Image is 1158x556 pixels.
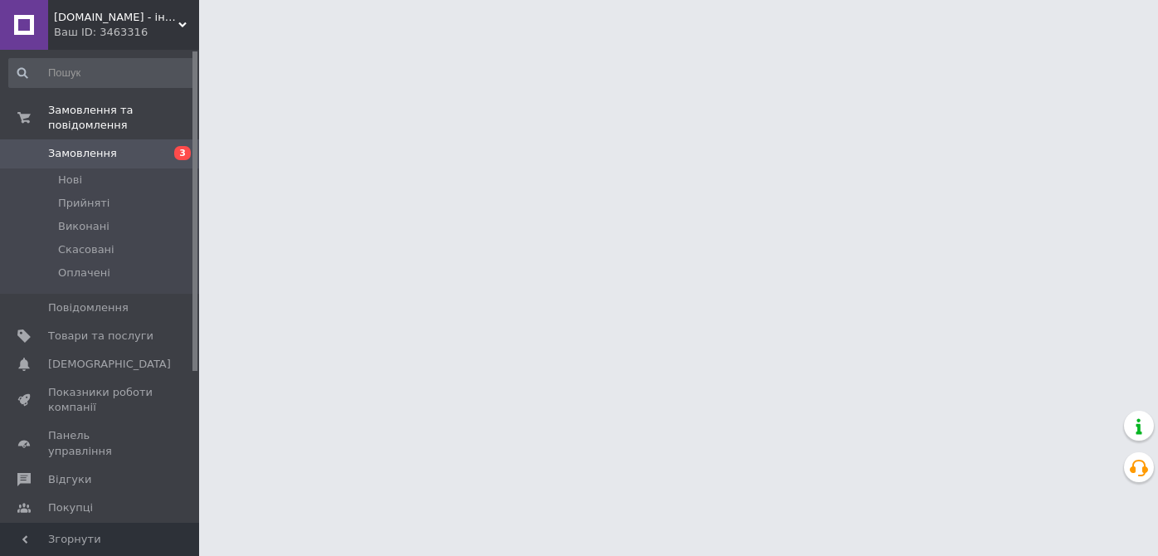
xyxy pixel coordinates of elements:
span: Повідомлення [48,300,129,315]
span: Замовлення та повідомлення [48,103,199,133]
span: Замовлення [48,146,117,161]
span: Нові [58,173,82,188]
div: Ваш ID: 3463316 [54,25,199,40]
span: Скасовані [58,242,114,257]
span: [DEMOGRAPHIC_DATA] [48,357,171,372]
span: Покупці [48,500,93,515]
span: Оплачені [58,266,110,280]
span: Прийняті [58,196,109,211]
span: Відгуки [48,472,91,487]
input: Пошук [8,58,196,88]
span: Товари та послуги [48,329,153,344]
span: Виконані [58,219,109,234]
span: Angelochek.kh - інтернет-магазин дитячих товарів та настільних ігор [54,10,178,25]
span: 3 [174,146,191,160]
span: Показники роботи компанії [48,385,153,415]
span: Панель управління [48,428,153,458]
